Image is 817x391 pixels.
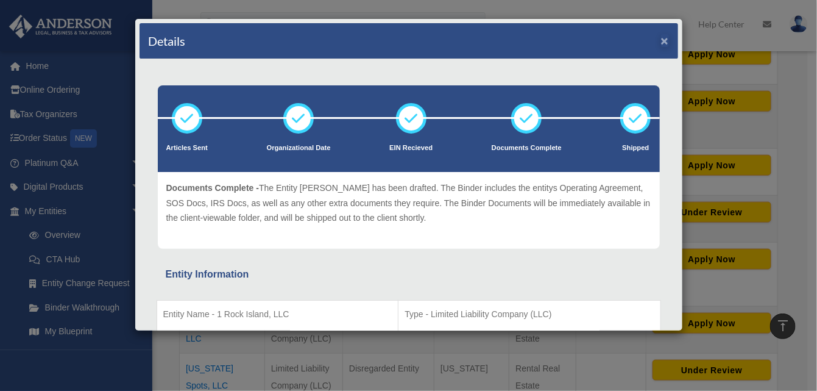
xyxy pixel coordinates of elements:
p: Shipped [620,142,651,154]
p: The Entity [PERSON_NAME] has been drafted. The Binder includes the entitys Operating Agreement, S... [166,181,651,226]
p: Articles Sent [166,142,208,154]
p: Organizational Date [267,142,331,154]
h4: Details [149,32,186,49]
button: × [661,34,669,47]
p: Documents Complete [492,142,562,154]
span: Documents Complete - [166,183,259,193]
p: Type - Limited Liability Company (LLC) [405,307,654,322]
p: Entity Name - 1 Rock Island, LLC [163,307,392,322]
div: Entity Information [166,266,652,283]
p: EIN Recieved [389,142,433,154]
